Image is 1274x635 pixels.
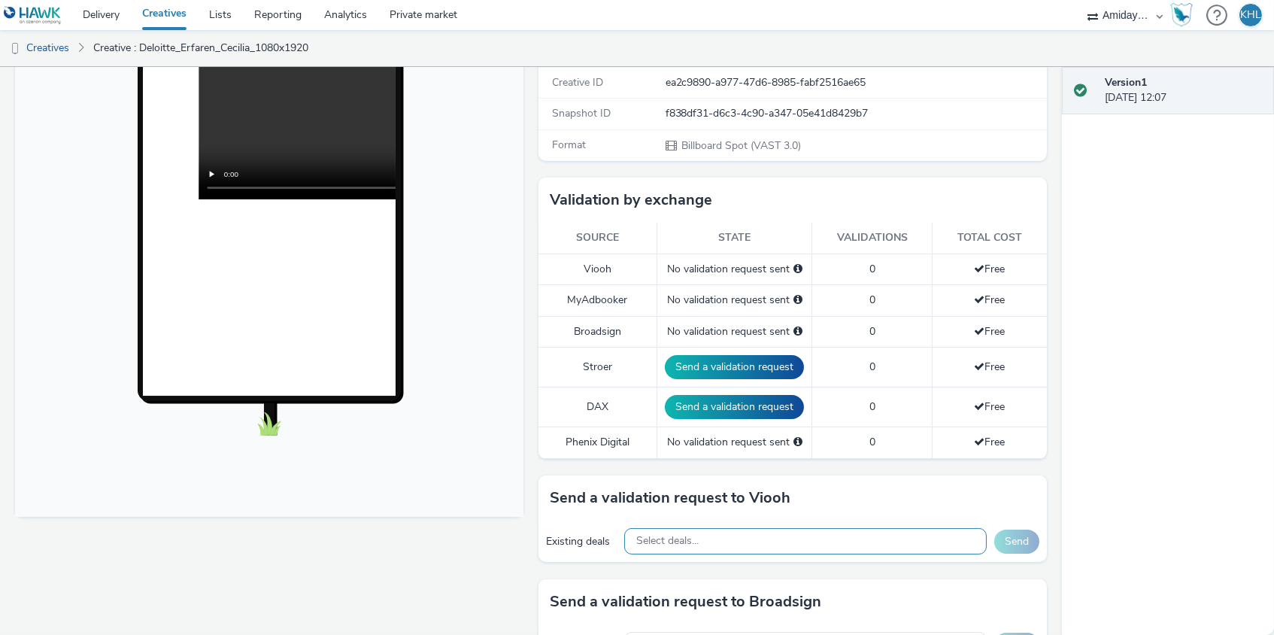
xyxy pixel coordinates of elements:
div: f838df31-d6c3-4c90-a347-05e41d8429b7 [666,106,1045,121]
th: Validations [812,223,933,254]
button: Send a validation request [665,355,804,379]
td: DAX [538,387,657,427]
td: Viooh [538,254,657,284]
h3: Send a validation request to Viooh [550,487,790,509]
div: ea2c9890-a977-47d6-8985-fabf2516ae65 [666,75,1045,90]
span: Free [974,435,1005,449]
div: Existing deals [546,534,617,549]
a: Hawk Academy [1170,3,1199,27]
td: Phenix Digital [538,427,657,458]
img: undefined Logo [4,6,62,25]
span: Free [974,400,1005,414]
button: Send [994,530,1039,554]
strong: Version 1 [1105,75,1147,90]
div: No validation request sent [665,293,804,308]
div: No validation request sent [665,262,804,277]
span: Billboard Spot (VAST 3.0) [681,138,802,153]
img: Hawk Academy [1170,3,1193,27]
div: Please select a deal below and click on Send to send a validation request to MyAdbooker. [793,293,802,308]
span: 0 [869,400,875,414]
span: Snapshot ID [552,106,611,120]
a: Creative : Deloitte_Erfaren_Cecilia_1080x1920 [86,30,316,66]
div: Please select a deal below and click on Send to send a validation request to Viooh. [793,262,802,277]
div: No validation request sent [665,435,804,450]
th: Source [538,223,657,254]
span: 0 [869,435,875,449]
span: 0 [869,360,875,374]
div: KHL [1240,4,1261,26]
div: [DATE] 12:07 [1105,75,1262,106]
span: Format [552,138,586,152]
span: Free [974,360,1005,374]
span: 0 [869,262,875,276]
div: Please select a deal below and click on Send to send a validation request to Phenix Digital. [793,435,802,450]
div: No validation request sent [665,324,804,339]
span: Free [974,262,1005,276]
td: MyAdbooker [538,285,657,316]
span: Select deals... [636,535,699,548]
img: dooh [8,41,23,56]
h3: Validation by exchange [550,189,712,211]
div: Please select a deal below and click on Send to send a validation request to Broadsign. [793,324,802,339]
span: Creative ID [552,75,603,90]
td: Broadsign [538,316,657,347]
span: Free [974,293,1005,307]
button: Send a validation request [665,395,804,419]
td: Stroer [538,348,657,387]
span: 0 [869,324,875,339]
th: State [657,223,812,254]
span: Free [974,324,1005,339]
h3: Send a validation request to Broadsign [550,591,821,613]
th: Total cost [933,223,1047,254]
span: 0 [869,293,875,307]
